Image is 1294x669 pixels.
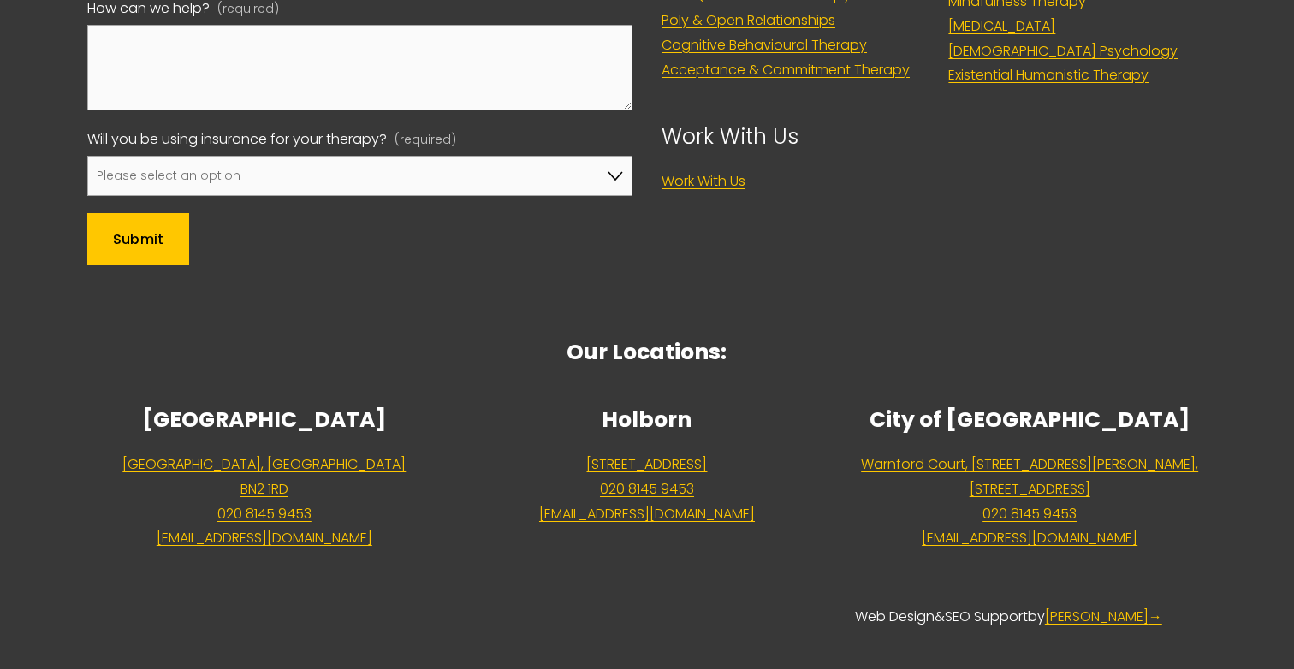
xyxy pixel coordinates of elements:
p: & by [87,580,1207,630]
a: Work With Us [662,169,745,194]
a: Existential Humanistic Therapy [948,63,1149,88]
span: Will you be using insurance for your therapy? [87,127,387,152]
a: Acceptance & Commitment Therapy [662,58,910,83]
strong: [GEOGRAPHIC_DATA] [142,405,386,435]
strong: City of [GEOGRAPHIC_DATA] [870,405,1190,435]
p: Work With Us [662,117,1207,156]
a: [STREET_ADDRESS] [586,453,707,477]
a: Warnford Court, [STREET_ADDRESS][PERSON_NAME],[STREET_ADDRESS] [861,453,1198,502]
span: Submit [113,229,164,249]
strong: Holborn [602,405,692,435]
strong: → [1149,607,1162,626]
a: Cognitive Behavioural Therapy [662,33,867,58]
a: SEO Support [945,605,1028,630]
a: [DEMOGRAPHIC_DATA] Psychology [948,39,1178,64]
strong: Our Locations: [567,337,727,367]
a: [EMAIL_ADDRESS][DOMAIN_NAME] [539,502,755,527]
a: [GEOGRAPHIC_DATA], [GEOGRAPHIC_DATA]BN2 1RD [122,453,406,502]
a: 020 8145 9453 [217,502,312,527]
select: Will you be using insurance for your therapy? [87,156,632,197]
a: [EMAIL_ADDRESS][DOMAIN_NAME] [922,526,1137,551]
a: [PERSON_NAME]→ [1045,605,1162,630]
a: [EMAIL_ADDRESS][DOMAIN_NAME] [157,526,372,551]
span: (required) [395,129,456,151]
a: Poly & Open Relationships [662,9,835,33]
a: Web Design [855,605,935,630]
a: 020 8145 9453 [600,477,694,502]
a: [MEDICAL_DATA] [948,15,1055,39]
a: 020 8145 9453 [982,502,1077,527]
button: SubmitSubmit [87,213,189,264]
